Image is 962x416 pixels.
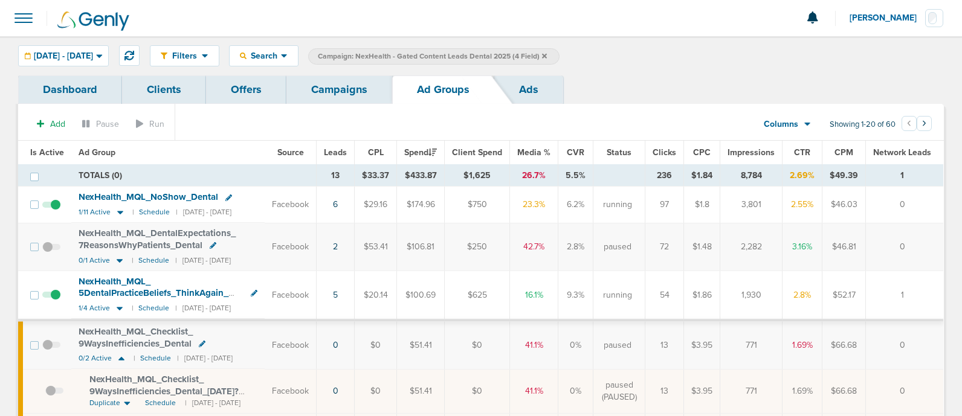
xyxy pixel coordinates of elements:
[206,75,286,104] a: Offers
[445,165,510,187] td: $1,625
[866,369,944,413] td: 0
[783,223,822,270] td: 3.16%
[645,271,684,320] td: 54
[18,75,122,104] a: Dashboard
[333,290,338,300] a: 5
[277,147,304,158] span: Source
[558,271,593,320] td: 9.3%
[822,187,866,223] td: $46.03
[720,320,783,369] td: 771
[167,51,202,61] span: Filters
[645,223,684,270] td: 72
[510,320,558,369] td: 41.1%
[684,165,720,187] td: $1.84
[558,369,593,413] td: 0%
[89,398,120,408] span: Duplicate
[684,271,720,320] td: $1.86
[397,369,445,413] td: $51.41
[783,320,822,369] td: 1.69%
[866,165,944,187] td: 1
[653,147,676,158] span: Clicks
[794,147,810,158] span: CTR
[397,165,445,187] td: $433.87
[355,369,397,413] td: $0
[265,187,317,223] td: Facebook
[139,208,170,217] small: Schedule
[728,147,775,158] span: Impressions
[830,120,896,130] span: Showing 1-20 of 60
[445,271,510,320] td: $625
[333,386,338,396] a: 0
[140,354,171,363] small: Schedule
[286,75,392,104] a: Campaigns
[510,369,558,413] td: 41.1%
[397,187,445,223] td: $174.96
[176,208,231,217] small: | [DATE] - [DATE]
[79,326,193,349] span: NexHealth_ MQL_ Checklist_ 9WaysInefficiencies_ Dental
[397,223,445,270] td: $106.81
[317,165,355,187] td: 13
[404,147,437,158] span: Spend
[558,223,593,270] td: 2.8%
[684,320,720,369] td: $3.95
[265,223,317,270] td: Facebook
[445,320,510,369] td: $0
[604,339,631,351] span: paused
[822,320,866,369] td: $66.68
[603,289,632,301] span: running
[510,165,558,187] td: 26.7%
[445,187,510,223] td: $750
[397,320,445,369] td: $51.41
[79,191,218,202] span: NexHealth_ MQL_ NoShow_ Dental
[720,223,783,270] td: 2,282
[34,52,93,60] span: [DATE] - [DATE]
[138,304,169,313] small: Schedule
[783,165,822,187] td: 2.69%
[368,147,384,158] span: CPL
[138,256,169,265] small: Schedule
[318,51,547,62] span: Campaign: NexHealth - Gated Content Leads Dental 2025 (4 Field)
[445,223,510,270] td: $250
[265,320,317,369] td: Facebook
[79,256,110,265] span: 0/1 Active
[355,187,397,223] td: $29.16
[355,223,397,270] td: $53.41
[265,369,317,413] td: Facebook
[850,14,925,22] span: [PERSON_NAME]
[510,271,558,320] td: 16.1%
[333,242,338,252] a: 2
[132,208,133,217] small: |
[822,223,866,270] td: $46.81
[720,271,783,320] td: 1,930
[494,75,563,104] a: Ads
[558,320,593,369] td: 0%
[445,369,510,413] td: $0
[822,271,866,320] td: $52.17
[866,223,944,270] td: 0
[324,147,347,158] span: Leads
[247,51,281,61] span: Search
[567,147,584,158] span: CVR
[902,118,932,132] ul: Pagination
[185,398,240,408] small: | [DATE] - [DATE]
[866,187,944,223] td: 0
[764,118,798,130] span: Columns
[71,165,317,187] td: TOTALS (0)
[397,271,445,320] td: $100.69
[122,75,206,104] a: Clients
[720,187,783,223] td: 3,801
[783,369,822,413] td: 1.69%
[603,199,632,211] span: running
[265,271,317,320] td: Facebook
[355,165,397,187] td: $33.37
[866,271,944,320] td: 1
[79,208,111,217] span: 1/11 Active
[355,320,397,369] td: $0
[684,223,720,270] td: $1.48
[783,187,822,223] td: 2.55%
[822,369,866,413] td: $66.68
[452,147,502,158] span: Client Spend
